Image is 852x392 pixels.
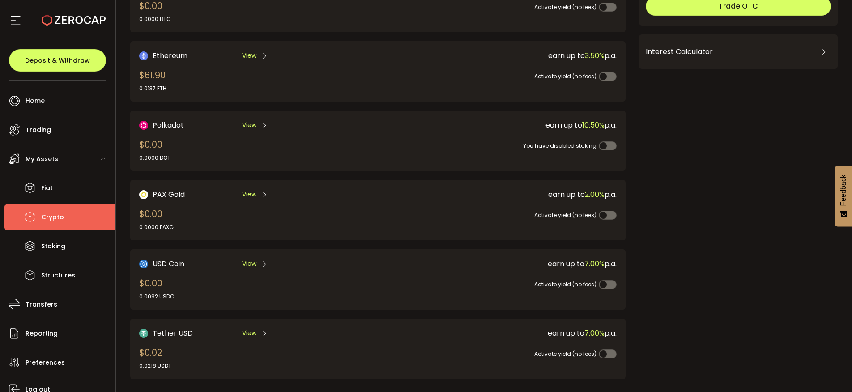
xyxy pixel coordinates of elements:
[153,258,184,269] span: USD Coin
[25,57,90,64] span: Deposit & Withdraw
[26,94,45,107] span: Home
[41,269,75,282] span: Structures
[139,329,148,338] img: Tether USD
[41,211,64,224] span: Crypto
[372,119,617,131] div: earn up to p.a.
[242,328,256,338] span: View
[26,124,51,136] span: Trading
[242,190,256,199] span: View
[139,223,174,231] div: 0.0000 PAXG
[139,15,171,23] div: 0.0000 BTC
[26,153,58,166] span: My Assets
[372,328,617,339] div: earn up to p.a.
[139,121,148,130] img: DOT
[242,51,256,60] span: View
[584,259,605,269] span: 7.00%
[242,120,256,130] span: View
[523,142,596,149] span: You have disabled staking
[584,328,605,338] span: 7.00%
[372,258,617,269] div: earn up to p.a.
[153,119,184,131] span: Polkadot
[153,50,187,61] span: Ethereum
[41,240,65,253] span: Staking
[139,190,148,199] img: PAX Gold
[719,1,758,11] span: Trade OTC
[139,346,171,370] div: $0.02
[534,350,596,358] span: Activate yield (no fees)
[534,3,596,11] span: Activate yield (no fees)
[372,50,617,61] div: earn up to p.a.
[139,277,175,301] div: $0.00
[139,207,174,231] div: $0.00
[41,182,53,195] span: Fiat
[534,281,596,288] span: Activate yield (no fees)
[835,166,852,226] button: Feedback - Show survey
[9,49,106,72] button: Deposit & Withdraw
[26,298,57,311] span: Transfers
[372,189,617,200] div: earn up to p.a.
[585,51,605,61] span: 3.50%
[139,85,166,93] div: 0.0137 ETH
[534,211,596,219] span: Activate yield (no fees)
[139,293,175,301] div: 0.0092 USDC
[139,68,166,93] div: $61.90
[139,362,171,370] div: 0.0218 USDT
[242,259,256,268] span: View
[807,349,852,392] iframe: Chat Widget
[139,260,148,268] img: USD Coin
[26,356,65,369] span: Preferences
[646,41,831,63] div: Interest Calculator
[139,154,170,162] div: 0.0000 DOT
[585,189,605,200] span: 2.00%
[153,189,185,200] span: PAX Gold
[139,51,148,60] img: Ethereum
[26,327,58,340] span: Reporting
[839,175,848,206] span: Feedback
[582,120,605,130] span: 10.50%
[153,328,193,339] span: Tether USD
[139,138,170,162] div: $0.00
[534,72,596,80] span: Activate yield (no fees)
